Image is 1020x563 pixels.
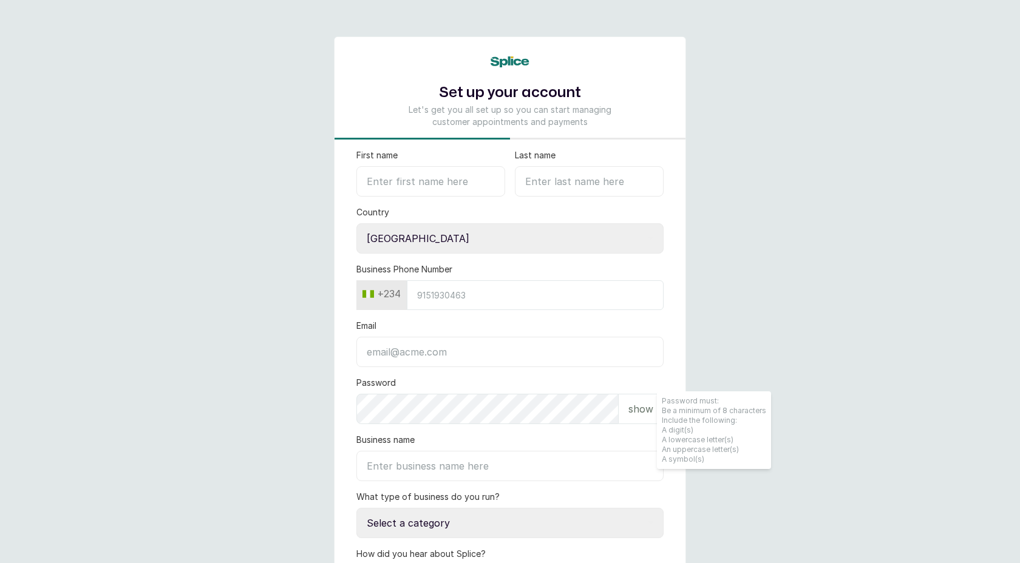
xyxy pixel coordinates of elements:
[628,402,653,416] p: show
[662,445,766,454] li: An uppercase letter(s)
[356,263,452,275] label: Business Phone Number
[662,435,766,445] li: A lowercase letter(s)
[662,425,766,435] li: A digit(s)
[356,377,396,389] label: Password
[356,320,376,332] label: Email
[356,166,505,197] input: Enter first name here
[515,149,556,161] label: Last name
[358,284,406,303] button: +234
[662,454,766,464] li: A symbol(s)
[356,451,664,481] input: Enter business name here
[657,391,771,469] span: Password must: Be a minimum of 8 characters Include the following:
[356,434,415,446] label: Business name
[356,337,664,367] input: email@acme.com
[356,206,389,218] label: Country
[356,548,486,560] label: How did you hear about Splice?
[515,166,664,197] input: Enter last name here
[356,491,500,503] label: What type of business do you run?
[356,149,398,161] label: First name
[407,280,664,310] input: 9151930463
[403,104,617,128] p: Let's get you all set up so you can start managing customer appointments and payments
[403,82,617,104] h1: Set up your account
